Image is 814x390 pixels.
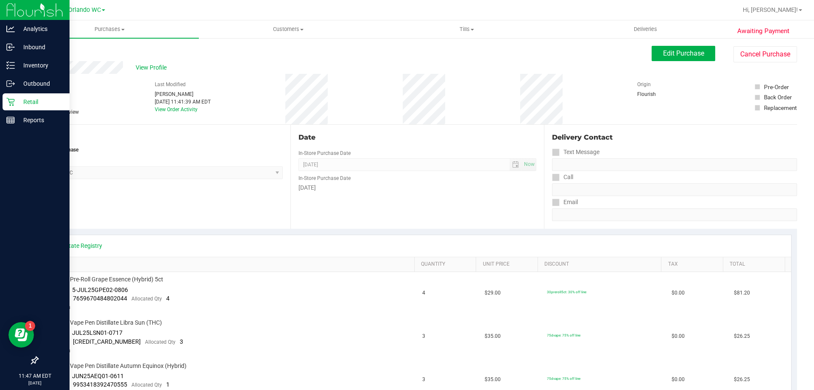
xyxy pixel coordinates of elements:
span: Orlando WC [68,6,101,14]
span: 4 [422,289,425,297]
a: View State Registry [51,241,102,250]
span: FT 0.3g Vape Pen Distillate Autumn Equinox (Hybrid) [49,362,187,370]
span: $0.00 [672,289,685,297]
span: Allocated Qty [131,296,162,302]
input: Format: (999) 999-9999 [552,158,797,171]
inline-svg: Analytics [6,25,15,33]
div: [PERSON_NAME] [155,90,211,98]
label: Email [552,196,578,208]
span: $35.00 [485,332,501,340]
div: [DATE] 11:41:39 AM EDT [155,98,211,106]
a: Total [730,261,781,268]
span: $81.20 [734,289,750,297]
div: Replacement [764,104,797,112]
span: 75dvape: 75% off line [547,333,580,337]
inline-svg: Inbound [6,43,15,51]
span: JUL25LSN01-0717 [72,329,123,336]
span: 5-JUL25GPE02-0806 [72,286,128,293]
span: FT 0.5g Pre-Roll Grape Essence (Hybrid) 5ct [49,275,163,283]
span: JUN25AEQ01-0611 [72,373,124,379]
div: Delivery Contact [552,132,797,143]
inline-svg: Outbound [6,79,15,88]
div: Back Order [764,93,792,101]
span: 1 [166,381,170,388]
span: Purchases [20,25,199,33]
p: Inventory [15,60,66,70]
button: Cancel Purchase [733,46,797,62]
p: Retail [15,97,66,107]
label: Call [552,171,573,183]
p: Reports [15,115,66,125]
a: Discount [544,261,658,268]
span: View Profile [136,63,170,72]
span: 3 [180,338,183,345]
p: Inbound [15,42,66,52]
label: In-Store Purchase Date [298,149,351,157]
span: $0.00 [672,332,685,340]
span: Tills [378,25,555,33]
span: $29.00 [485,289,501,297]
iframe: Resource center [8,322,34,348]
span: 7659670484802044 [73,295,127,302]
inline-svg: Inventory [6,61,15,70]
p: 11:47 AM EDT [4,372,66,380]
span: $35.00 [485,376,501,384]
span: FT 0.3g Vape Pen Distillate Libra Sun (THC) [49,319,162,327]
span: Allocated Qty [131,382,162,388]
a: SKU [50,261,411,268]
inline-svg: Retail [6,98,15,106]
a: Tax [668,261,720,268]
span: [CREDIT_CARD_NUMBER] [73,338,141,345]
span: 4 [166,295,170,302]
span: 75dvape: 75% off line [547,376,580,381]
div: [DATE] [298,183,536,192]
a: Unit Price [483,261,535,268]
div: Location [37,132,283,143]
span: 3 [422,376,425,384]
span: 3 [422,332,425,340]
span: Allocated Qty [145,339,176,345]
label: Origin [637,81,651,88]
div: Pre-Order [764,83,789,91]
inline-svg: Reports [6,116,15,124]
span: Awaiting Payment [737,26,789,36]
label: Text Message [552,146,599,158]
div: Date [298,132,536,143]
span: $0.00 [672,376,685,384]
a: Quantity [421,261,473,268]
a: View Order Activity [155,107,198,112]
iframe: Resource center unread badge [25,321,35,331]
span: Edit Purchase [663,49,704,57]
span: $26.25 [734,332,750,340]
label: In-Store Purchase Date [298,174,351,182]
span: Hi, [PERSON_NAME]! [743,6,798,13]
div: Flourish [637,90,680,98]
p: [DATE] [4,380,66,386]
span: 30preroll5ct: 30% off line [547,290,586,294]
span: Deliveries [622,25,669,33]
span: 9953418392470555 [73,381,127,388]
label: Last Modified [155,81,186,88]
span: Customers [199,25,377,33]
p: Analytics [15,24,66,34]
p: Outbound [15,79,66,89]
span: $26.25 [734,376,750,384]
input: Format: (999) 999-9999 [552,183,797,196]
